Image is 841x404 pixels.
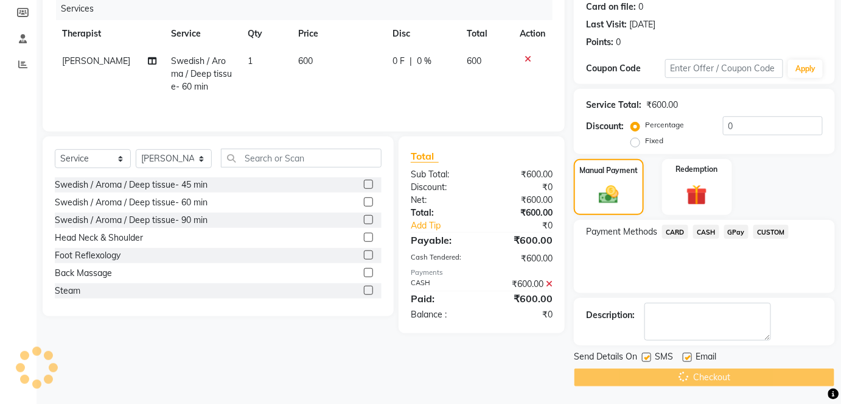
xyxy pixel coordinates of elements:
a: Add Tip [402,219,495,232]
span: 0 F [393,55,405,68]
div: Head Neck & Shoulder [55,232,143,244]
div: Last Visit: [586,18,627,31]
div: Total: [402,207,482,219]
span: CUSTOM [753,225,789,239]
div: ₹600.00 [481,168,562,181]
div: ₹600.00 [481,291,562,306]
th: Qty [240,20,291,48]
div: Steam [55,285,80,297]
button: Apply [788,60,823,78]
div: Swedish / Aroma / Deep tissue- 90 min [55,214,208,227]
th: Price [291,20,385,48]
div: Discount: [586,120,624,133]
div: ₹0 [481,308,562,321]
input: Search or Scan [221,149,382,168]
span: Swedish / Aroma / Deep tissue- 60 min [172,55,232,92]
input: Enter Offer / Coupon Code [665,59,784,78]
span: | [410,55,412,68]
div: ₹600.00 [481,207,562,219]
div: Coupon Code [586,62,665,75]
div: Back Massage [55,267,112,280]
div: Payments [411,268,553,278]
div: Foot Reflexology [55,249,120,262]
label: Redemption [676,164,718,175]
th: Total [459,20,512,48]
div: CASH [402,278,482,291]
div: Paid: [402,291,482,306]
div: Swedish / Aroma / Deep tissue- 45 min [55,179,208,191]
div: Discount: [402,181,482,194]
div: ₹600.00 [481,252,562,265]
span: Payment Methods [586,225,657,238]
span: Total [411,150,439,163]
div: Net: [402,194,482,207]
th: Service [164,20,240,48]
th: Therapist [55,20,164,48]
div: ₹600.00 [481,194,562,207]
th: Action [512,20,553,48]
div: ₹0 [495,219,562,232]
span: 600 [298,55,313,66]
span: 0 % [417,55,431,68]
span: 1 [248,55,253,66]
div: Service Total: [586,99,641,112]
span: 600 [467,55,481,66]
span: Send Details On [574,350,637,366]
span: GPay [724,225,749,239]
div: 0 [638,1,643,13]
span: CARD [662,225,688,239]
div: ₹600.00 [646,99,678,112]
div: Payable: [402,233,482,247]
th: Disc [385,20,460,48]
div: [DATE] [629,18,655,31]
span: CASH [693,225,719,239]
label: Percentage [645,119,684,130]
div: Swedish / Aroma / Deep tissue- 60 min [55,196,208,209]
div: Points: [586,36,613,49]
img: _gift.svg [680,182,714,208]
div: ₹0 [481,181,562,194]
div: Card on file: [586,1,636,13]
div: 0 [616,36,621,49]
div: Description: [586,309,635,322]
label: Manual Payment [579,165,638,176]
span: Email [696,350,716,366]
div: ₹600.00 [481,233,562,247]
div: Balance : [402,308,482,321]
span: [PERSON_NAME] [62,55,130,66]
div: Sub Total: [402,168,482,181]
div: Cash Tendered: [402,252,482,265]
span: SMS [655,350,673,366]
div: ₹600.00 [481,278,562,291]
label: Fixed [645,135,663,146]
img: _cash.svg [593,183,625,207]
